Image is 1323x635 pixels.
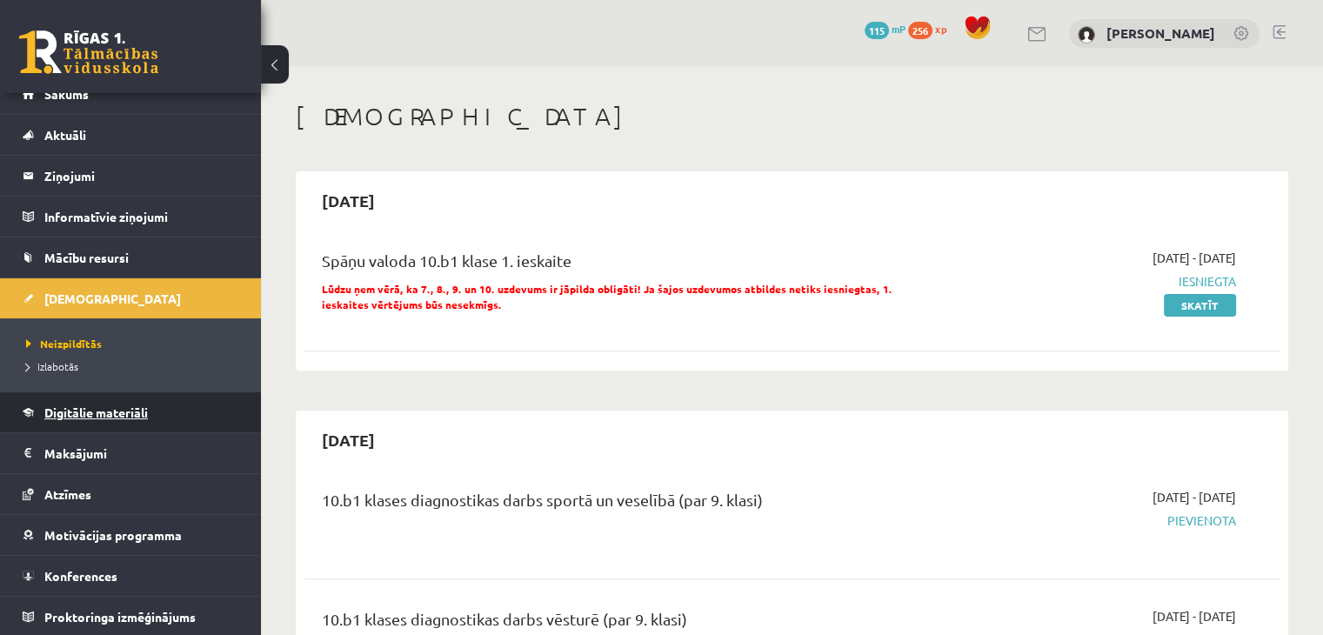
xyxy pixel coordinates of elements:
[949,511,1236,530] span: Pievienota
[44,527,182,543] span: Motivācijas programma
[1153,607,1236,625] span: [DATE] - [DATE]
[23,433,239,473] a: Maksājumi
[23,237,239,277] a: Mācību resursi
[23,74,239,114] a: Sākums
[322,249,923,281] div: Spāņu valoda 10.b1 klase 1. ieskaite
[322,282,892,311] span: Lūdzu ņem vērā, ka 7., 8., 9. un 10. uzdevums ir jāpilda obligāti! Ja šajos uzdevumos atbildes ne...
[304,180,392,221] h2: [DATE]
[322,488,923,520] div: 10.b1 klases diagnostikas darbs sportā un veselībā (par 9. klasi)
[44,433,239,473] legend: Maksājumi
[44,291,181,306] span: [DEMOGRAPHIC_DATA]
[1164,294,1236,317] a: Skatīt
[44,197,239,237] legend: Informatīvie ziņojumi
[44,250,129,265] span: Mācību resursi
[1106,24,1215,42] a: [PERSON_NAME]
[908,22,955,36] a: 256 xp
[26,358,244,374] a: Izlabotās
[23,392,239,432] a: Digitālie materiāli
[908,22,932,39] span: 256
[23,156,239,196] a: Ziņojumi
[949,272,1236,291] span: Iesniegta
[23,515,239,555] a: Motivācijas programma
[44,404,148,420] span: Digitālie materiāli
[865,22,889,39] span: 115
[26,336,244,351] a: Neizpildītās
[44,127,86,143] span: Aktuāli
[935,22,946,36] span: xp
[23,197,239,237] a: Informatīvie ziņojumi
[44,86,89,102] span: Sākums
[44,609,196,625] span: Proktoringa izmēģinājums
[26,337,102,351] span: Neizpildītās
[23,278,239,318] a: [DEMOGRAPHIC_DATA]
[26,359,78,373] span: Izlabotās
[1078,26,1095,43] img: Raivo Jurciks
[23,115,239,155] a: Aktuāli
[892,22,905,36] span: mP
[1153,249,1236,267] span: [DATE] - [DATE]
[19,30,158,74] a: Rīgas 1. Tālmācības vidusskola
[1153,488,1236,506] span: [DATE] - [DATE]
[296,102,1288,131] h1: [DEMOGRAPHIC_DATA]
[23,474,239,514] a: Atzīmes
[304,419,392,460] h2: [DATE]
[44,156,239,196] legend: Ziņojumi
[44,486,91,502] span: Atzīmes
[865,22,905,36] a: 115 mP
[44,568,117,584] span: Konferences
[23,556,239,596] a: Konferences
